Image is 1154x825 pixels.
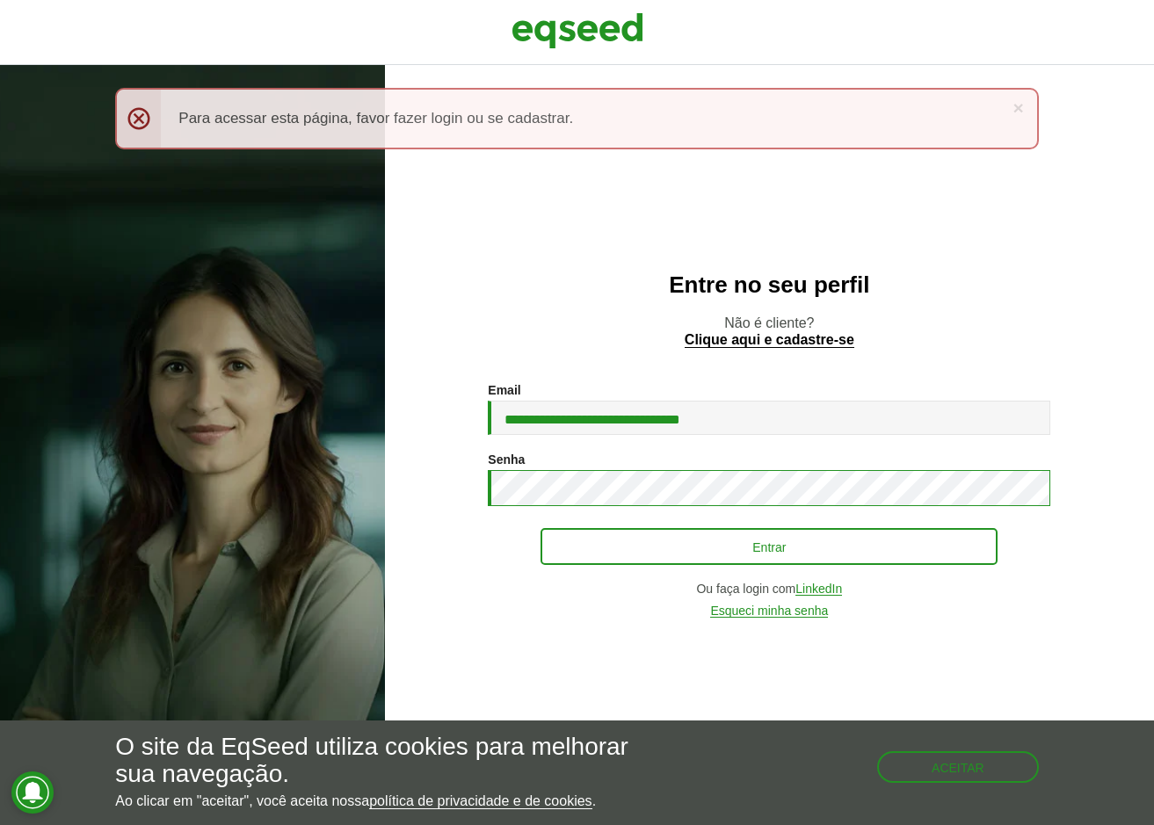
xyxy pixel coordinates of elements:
a: Clique aqui e cadastre-se [685,333,854,348]
p: Ao clicar em "aceitar", você aceita nossa . [115,792,669,809]
a: × [1012,98,1023,117]
p: Não é cliente? [420,315,1119,348]
button: Aceitar [877,751,1039,783]
h5: O site da EqSeed utiliza cookies para melhorar sua navegação. [115,734,669,788]
div: Ou faça login com [488,583,1050,596]
label: Senha [488,453,525,466]
button: Entrar [541,528,998,565]
label: Email [488,384,520,396]
a: Esqueci minha senha [710,604,828,618]
a: política de privacidade e de cookies [369,794,592,809]
img: EqSeed Logo [512,9,643,53]
h2: Entre no seu perfil [420,272,1119,298]
a: LinkedIn [795,583,842,596]
div: Para acessar esta página, favor fazer login ou se cadastrar. [115,88,1038,149]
